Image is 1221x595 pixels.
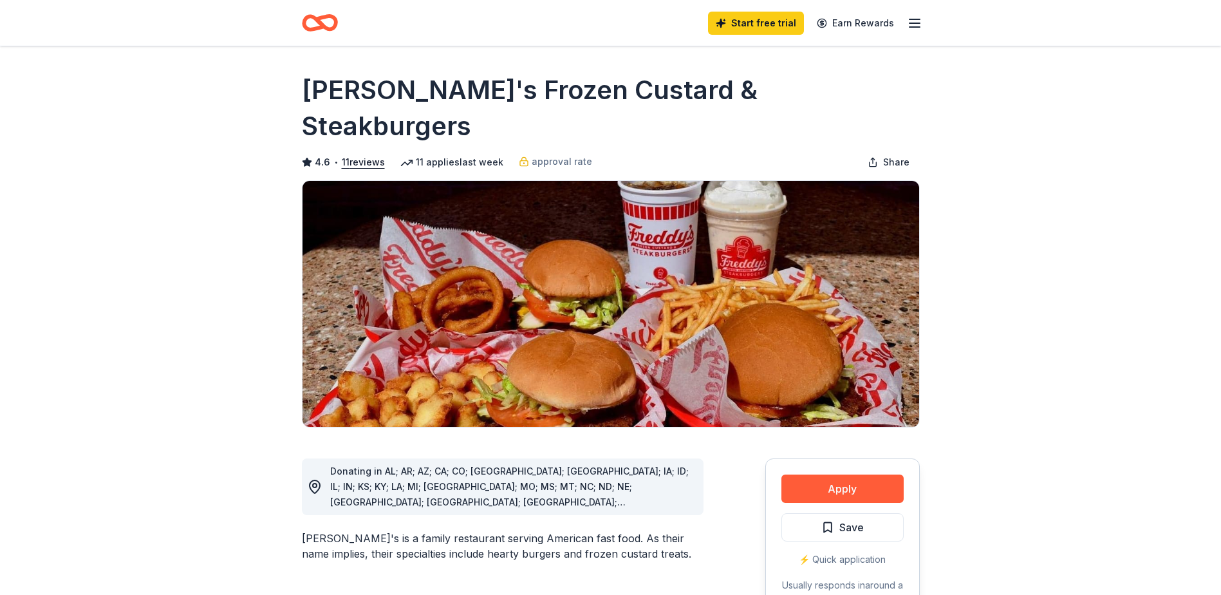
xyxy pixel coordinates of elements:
[781,475,904,503] button: Apply
[839,519,864,536] span: Save
[400,155,503,170] div: 11 applies last week
[303,181,919,427] img: Image for Freddy's Frozen Custard & Steakburgers
[857,149,920,175] button: Share
[532,154,592,169] span: approval rate
[781,513,904,542] button: Save
[330,466,689,538] span: Donating in AL; AR; AZ; CA; CO; [GEOGRAPHIC_DATA]; [GEOGRAPHIC_DATA]; IA; ID; IL; IN; KS; KY; LA;...
[315,155,330,170] span: 4.6
[519,154,592,169] a: approval rate
[809,12,902,35] a: Earn Rewards
[333,157,338,167] span: •
[302,72,920,144] h1: [PERSON_NAME]'s Frozen Custard & Steakburgers
[302,531,704,562] div: [PERSON_NAME]'s is a family restaurant serving American fast food. As their name implies, their s...
[883,155,909,170] span: Share
[342,155,385,170] button: 11reviews
[781,552,904,567] div: ⚡️ Quick application
[302,8,338,38] a: Home
[708,12,804,35] a: Start free trial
